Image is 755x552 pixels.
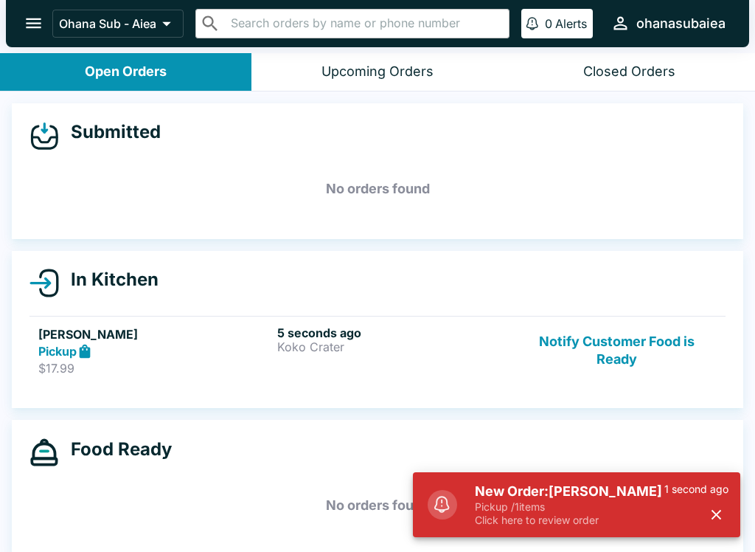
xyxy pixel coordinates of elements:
[605,7,731,39] button: ohanasubaiea
[277,325,510,340] h6: 5 seconds ago
[59,438,172,460] h4: Food Ready
[29,479,726,532] h5: No orders found
[38,361,271,376] p: $17.99
[545,16,552,31] p: 0
[583,63,675,80] div: Closed Orders
[52,10,184,38] button: Ohana Sub - Aiea
[555,16,587,31] p: Alerts
[636,15,726,32] div: ohanasubaiea
[29,162,726,215] h5: No orders found
[29,316,726,385] a: [PERSON_NAME]Pickup$17.995 seconds agoKoko CraterNotify Customer Food is Ready
[59,269,159,291] h4: In Kitchen
[517,325,717,376] button: Notify Customer Food is Ready
[226,13,503,34] input: Search orders by name or phone number
[85,63,167,80] div: Open Orders
[664,483,728,496] p: 1 second ago
[59,121,161,143] h4: Submitted
[475,500,664,514] p: Pickup / 1 items
[321,63,434,80] div: Upcoming Orders
[475,514,664,527] p: Click here to review order
[38,344,77,359] strong: Pickup
[277,340,510,353] p: Koko Crater
[38,325,271,343] h5: [PERSON_NAME]
[59,16,156,31] p: Ohana Sub - Aiea
[15,4,52,42] button: open drawer
[475,483,664,500] h5: New Order: [PERSON_NAME]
